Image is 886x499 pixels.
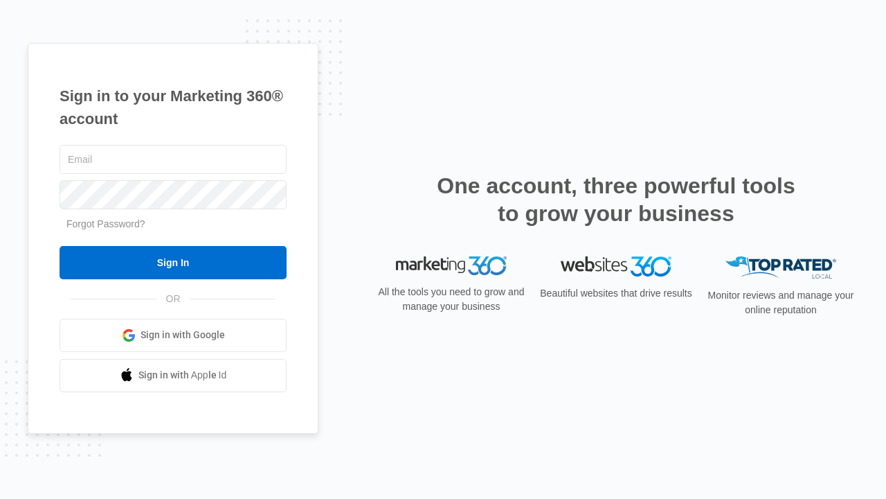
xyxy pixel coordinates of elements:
[374,285,529,314] p: All the tools you need to grow and manage your business
[561,256,671,277] img: Websites 360
[66,218,145,229] a: Forgot Password?
[60,319,287,352] a: Sign in with Google
[60,359,287,392] a: Sign in with Apple Id
[60,85,287,130] h1: Sign in to your Marketing 360® account
[396,256,507,276] img: Marketing 360
[156,292,190,306] span: OR
[60,246,287,279] input: Sign In
[703,288,858,317] p: Monitor reviews and manage your online reputation
[725,256,836,279] img: Top Rated Local
[60,145,287,174] input: Email
[433,172,799,227] h2: One account, three powerful tools to grow your business
[141,328,225,342] span: Sign in with Google
[138,368,227,383] span: Sign in with Apple Id
[539,286,694,301] p: Beautiful websites that drive results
